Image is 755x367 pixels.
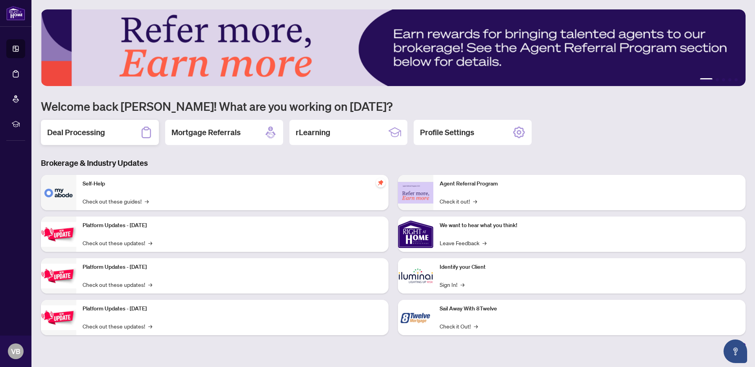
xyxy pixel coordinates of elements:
[41,158,746,169] h3: Brokerage & Industry Updates
[473,197,477,206] span: →
[728,78,731,81] button: 4
[460,280,464,289] span: →
[41,222,76,247] img: Platform Updates - July 21, 2025
[440,322,478,330] a: Check it Out!→
[420,127,474,138] h2: Profile Settings
[11,346,20,357] span: VB
[83,197,149,206] a: Check out these guides!→
[722,78,725,81] button: 3
[440,263,739,272] p: Identify your Client
[398,182,433,204] img: Agent Referral Program
[716,78,719,81] button: 2
[83,263,382,272] p: Platform Updates - [DATE]
[171,127,241,138] h2: Mortgage Referrals
[41,175,76,210] img: Self-Help
[148,322,152,330] span: →
[440,197,477,206] a: Check it out!→
[398,258,433,294] img: Identify your Client
[440,280,464,289] a: Sign In!→
[440,305,739,313] p: Sail Away With 8Twelve
[83,322,152,330] a: Check out these updates!→
[724,339,747,363] button: Open asap
[83,305,382,313] p: Platform Updates - [DATE]
[145,197,149,206] span: →
[47,127,105,138] h2: Deal Processing
[148,280,152,289] span: →
[83,221,382,230] p: Platform Updates - [DATE]
[148,239,152,247] span: →
[6,6,25,20] img: logo
[296,127,330,138] h2: rLearning
[83,180,382,188] p: Self-Help
[440,221,739,230] p: We want to hear what you think!
[474,322,478,330] span: →
[482,239,486,247] span: →
[440,239,486,247] a: Leave Feedback→
[398,300,433,335] img: Sail Away With 8Twelve
[41,305,76,330] img: Platform Updates - June 23, 2025
[83,280,152,289] a: Check out these updates!→
[41,9,746,86] img: Slide 0
[440,180,739,188] p: Agent Referral Program
[41,99,746,114] h1: Welcome back [PERSON_NAME]! What are you working on [DATE]?
[83,239,152,247] a: Check out these updates!→
[700,78,713,81] button: 1
[735,78,738,81] button: 5
[41,264,76,288] img: Platform Updates - July 8, 2025
[398,217,433,252] img: We want to hear what you think!
[376,178,385,187] span: pushpin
